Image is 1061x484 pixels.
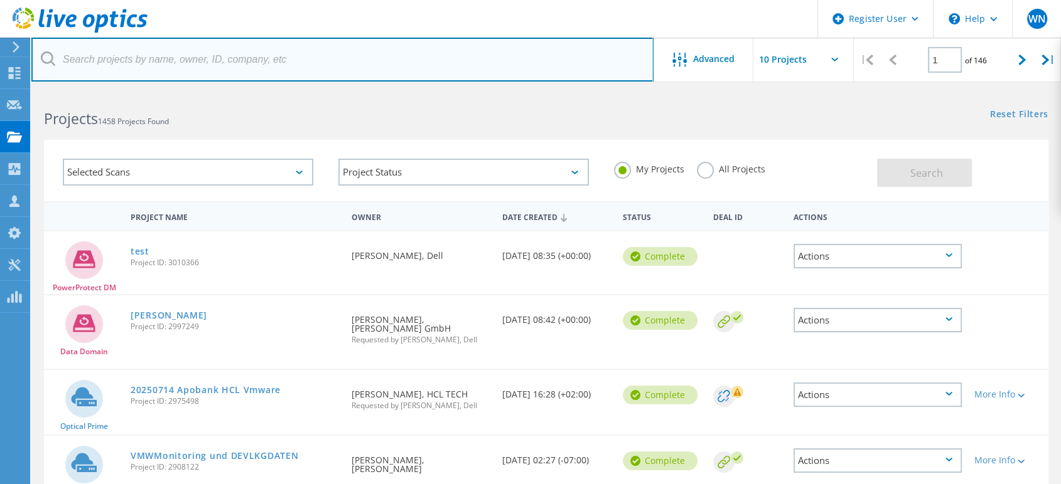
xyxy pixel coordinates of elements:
[338,159,589,186] div: Project Status
[131,463,339,471] span: Project ID: 2908122
[352,402,490,409] span: Requested by [PERSON_NAME], Dell
[614,162,684,174] label: My Projects
[345,231,496,273] div: [PERSON_NAME], Dell
[794,448,962,473] div: Actions
[990,110,1048,120] a: Reset Filters
[617,204,707,228] div: Status
[124,204,345,228] div: Project Name
[623,311,697,330] div: Complete
[345,370,496,422] div: [PERSON_NAME], HCL TECH
[697,162,765,174] label: All Projects
[60,423,108,430] span: Optical Prime
[53,284,116,292] span: PowerProtect DM
[794,382,962,407] div: Actions
[496,231,617,273] div: [DATE] 08:35 (+00:00)
[496,436,617,477] div: [DATE] 02:27 (-07:00)
[707,204,787,228] div: Deal Id
[854,38,880,82] div: |
[974,456,1042,465] div: More Info
[60,348,108,355] span: Data Domain
[949,13,960,24] svg: \n
[623,247,697,266] div: Complete
[496,295,617,337] div: [DATE] 08:42 (+00:00)
[44,108,98,129] b: Projects
[623,451,697,470] div: Complete
[131,311,207,320] a: [PERSON_NAME]
[794,244,962,268] div: Actions
[787,204,968,228] div: Actions
[131,323,339,330] span: Project ID: 2997249
[877,159,972,187] button: Search
[63,159,313,186] div: Selected Scans
[345,204,496,228] div: Owner
[910,166,943,180] span: Search
[623,386,697,404] div: Complete
[496,204,617,228] div: Date Created
[131,397,339,405] span: Project ID: 2975498
[1035,38,1061,82] div: |
[131,247,149,256] a: test
[131,386,281,394] a: 20250714 Apobank HCL Vmware
[965,55,987,66] span: of 146
[352,336,490,344] span: Requested by [PERSON_NAME], Dell
[496,370,617,411] div: [DATE] 16:28 (+02:00)
[98,116,169,127] span: 1458 Projects Found
[31,38,654,82] input: Search projects by name, owner, ID, company, etc
[974,390,1042,399] div: More Info
[693,55,735,63] span: Advanced
[794,308,962,332] div: Actions
[131,451,298,460] a: VMWMonitoring und DEVLKGDATEN
[13,26,148,35] a: Live Optics Dashboard
[1028,14,1045,24] span: WN
[345,295,496,356] div: [PERSON_NAME], [PERSON_NAME] GmbH
[131,259,339,266] span: Project ID: 3010366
